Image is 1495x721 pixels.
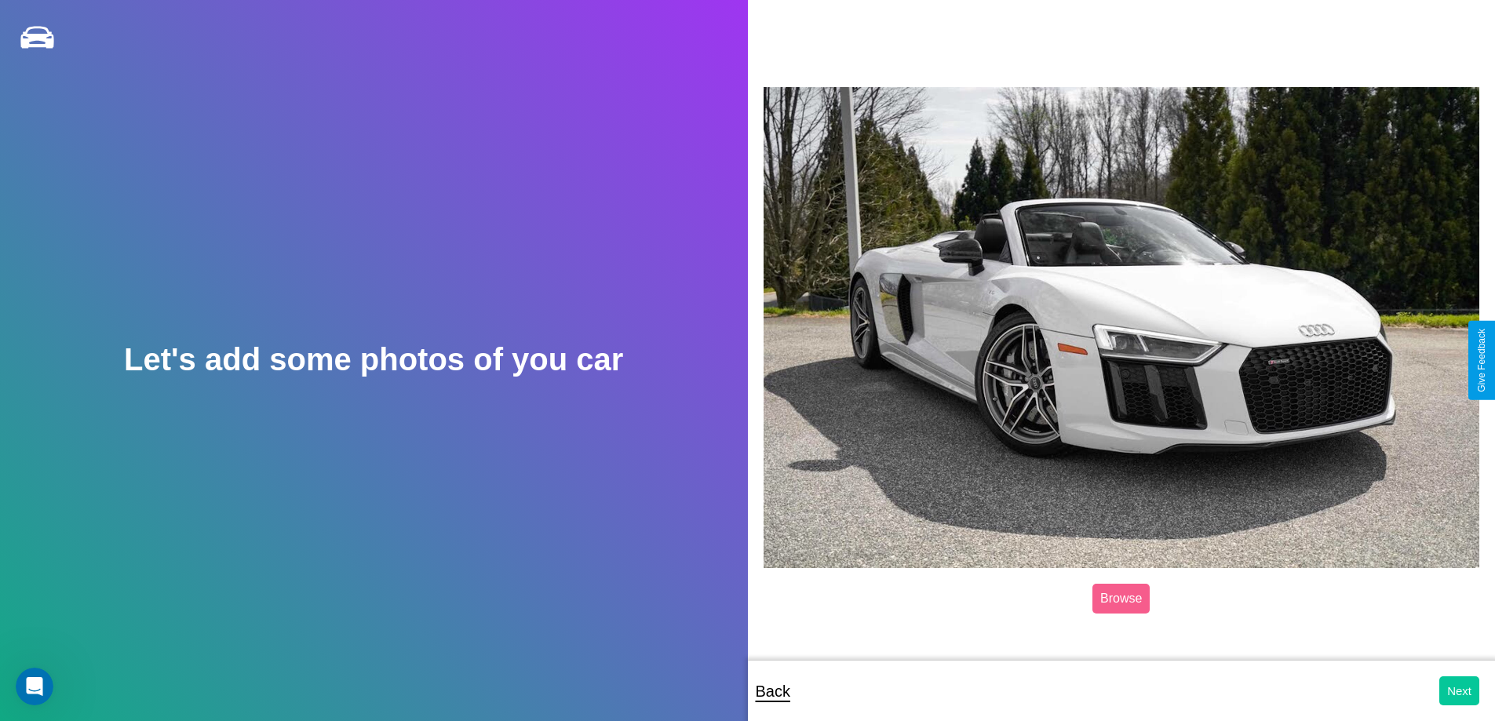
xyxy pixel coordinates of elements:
[756,677,790,705] p: Back
[1092,584,1150,614] label: Browse
[1439,676,1479,705] button: Next
[1476,329,1487,392] div: Give Feedback
[764,87,1480,568] img: posted
[16,668,53,705] iframe: Intercom live chat
[124,342,623,377] h2: Let's add some photos of you car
